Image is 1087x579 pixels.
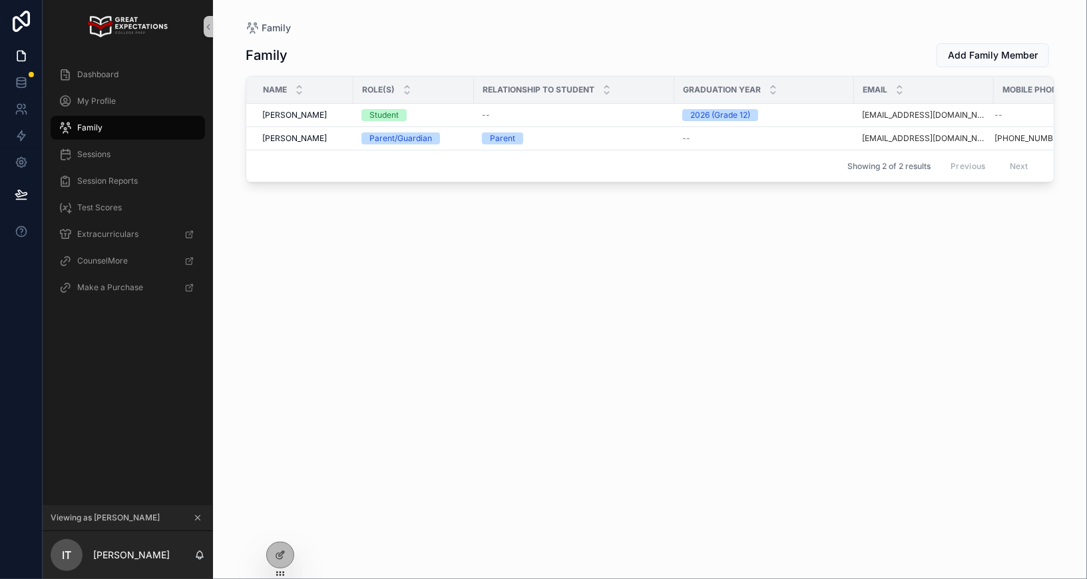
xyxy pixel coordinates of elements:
[51,63,205,87] a: Dashboard
[77,229,138,240] span: Extracurriculars
[77,256,128,266] span: CounselMore
[246,21,291,35] a: Family
[690,109,750,121] div: 2026 (Grade 12)
[77,122,103,133] span: Family
[88,16,167,37] img: App logo
[994,110,1002,120] span: --
[482,110,490,120] span: --
[77,69,118,80] span: Dashboard
[77,149,110,160] span: Sessions
[482,132,666,144] a: Parent
[77,96,116,106] span: My Profile
[51,142,205,166] a: Sessions
[862,133,986,144] a: [EMAIL_ADDRESS][DOMAIN_NAME]
[948,49,1038,62] span: Add Family Member
[43,53,213,317] div: scrollable content
[1002,85,1062,95] span: Mobile Phone
[847,161,931,172] span: Showing 2 of 2 results
[994,133,1078,144] a: [PHONE_NUMBER]
[51,276,205,299] a: Make a Purchase
[369,132,432,144] div: Parent/Guardian
[77,202,122,213] span: Test Scores
[262,110,327,120] span: [PERSON_NAME]
[361,109,466,121] a: Student
[262,21,291,35] span: Family
[994,110,1078,120] a: --
[51,169,205,193] a: Session Reports
[937,43,1049,67] button: Add Family Member
[682,133,846,144] a: --
[862,110,986,120] a: [EMAIL_ADDRESS][DOMAIN_NAME]
[682,109,846,121] a: 2026 (Grade 12)
[369,109,399,121] div: Student
[51,249,205,273] a: CounselMore
[863,85,887,95] span: Email
[682,133,690,144] span: --
[683,85,761,95] span: Graduation Year
[51,222,205,246] a: Extracurriculars
[77,176,138,186] span: Session Reports
[483,85,594,95] span: Relationship to Student
[262,110,345,120] a: [PERSON_NAME]
[51,116,205,140] a: Family
[490,132,515,144] div: Parent
[361,132,466,144] a: Parent/Guardian
[262,133,345,144] a: [PERSON_NAME]
[93,548,170,562] p: [PERSON_NAME]
[263,85,287,95] span: Name
[994,133,1066,144] a: [PHONE_NUMBER]
[246,46,288,65] h1: Family
[362,85,395,95] span: Role(s)
[77,282,143,293] span: Make a Purchase
[51,196,205,220] a: Test Scores
[62,547,71,563] span: IT
[51,89,205,113] a: My Profile
[262,133,327,144] span: [PERSON_NAME]
[51,512,160,523] span: Viewing as [PERSON_NAME]
[482,110,666,120] a: --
